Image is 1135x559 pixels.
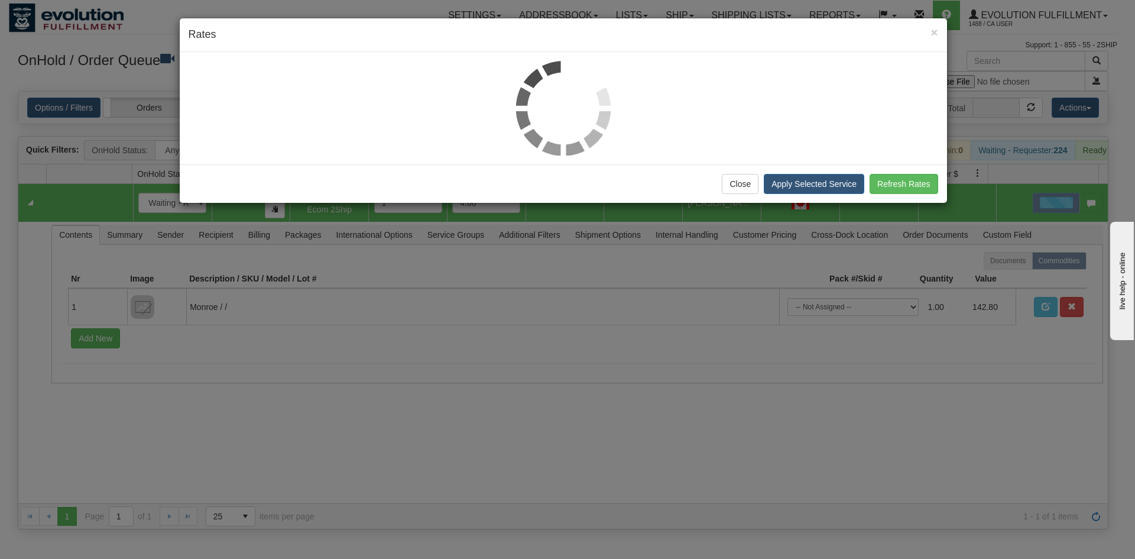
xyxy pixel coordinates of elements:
[722,174,758,194] button: Close
[9,10,109,19] div: live help - online
[189,27,938,43] h4: Rates
[870,174,938,194] button: Refresh Rates
[930,25,938,39] span: ×
[764,174,864,194] button: Apply Selected Service
[516,61,611,156] img: loader.gif
[930,26,938,38] button: Close
[1108,219,1134,340] iframe: chat widget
